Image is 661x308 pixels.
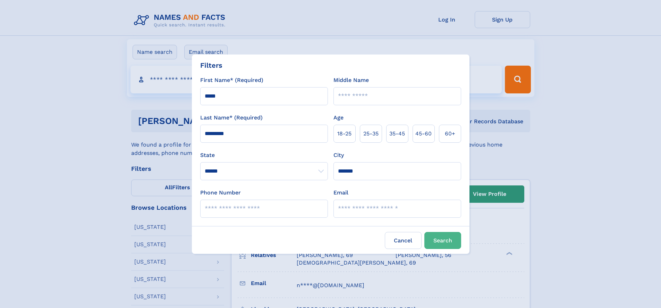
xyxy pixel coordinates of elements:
[200,189,241,197] label: Phone Number
[200,60,222,70] div: Filters
[333,151,344,159] label: City
[333,76,369,84] label: Middle Name
[200,76,263,84] label: First Name* (Required)
[424,232,461,249] button: Search
[445,130,455,138] span: 60+
[415,130,432,138] span: 45‑60
[200,151,328,159] label: State
[333,114,344,122] label: Age
[200,114,263,122] label: Last Name* (Required)
[385,232,422,249] label: Cancel
[333,189,348,197] label: Email
[363,130,379,138] span: 25‑35
[337,130,351,138] span: 18‑25
[389,130,405,138] span: 35‑45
